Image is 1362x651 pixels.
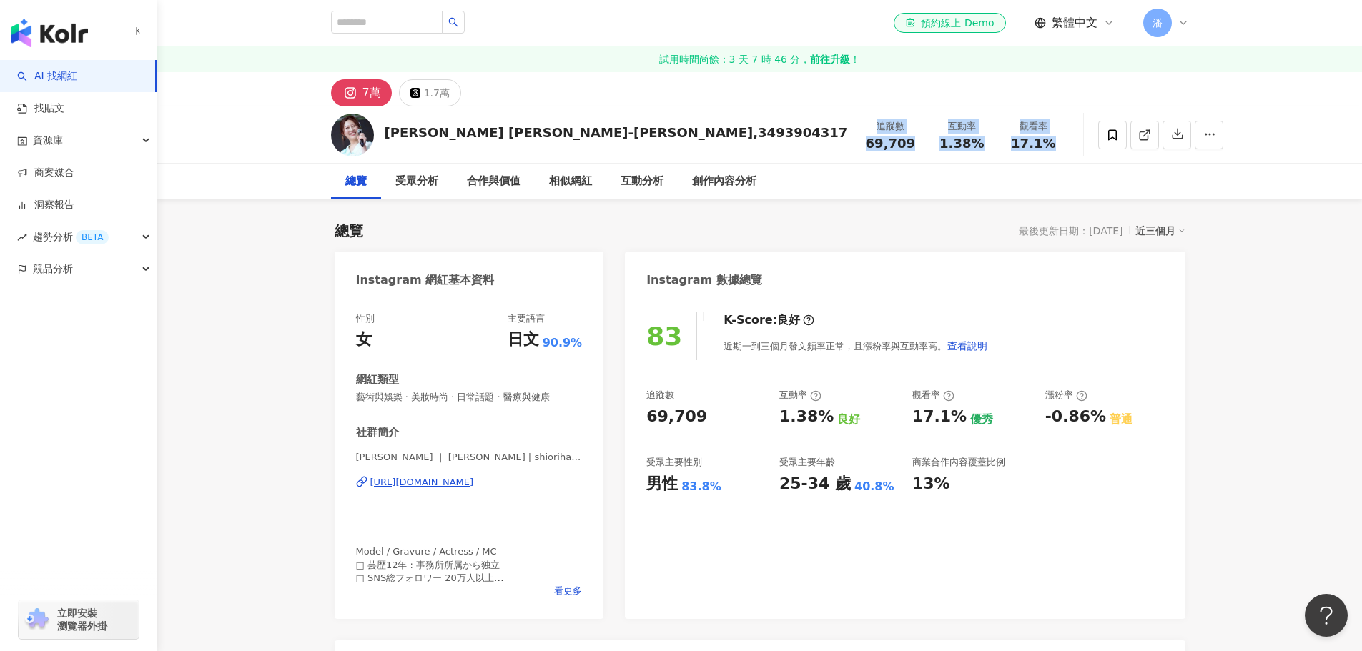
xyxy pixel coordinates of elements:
div: 最後更新日期：[DATE] [1019,225,1122,237]
div: 83 [646,322,682,351]
div: 83.8% [681,479,721,495]
div: [URL][DOMAIN_NAME] [370,476,474,489]
span: search [448,17,458,27]
div: K-Score : [724,312,814,328]
span: 69,709 [866,136,915,151]
div: 1.7萬 [424,83,450,103]
img: KOL Avatar [331,114,374,156]
a: 試用時間尚餘：3 天 7 時 46 分，前往升級！ [157,46,1362,72]
div: 互動率 [934,119,989,134]
div: 網紅類型 [356,372,399,387]
div: 7萬 [362,83,381,103]
span: [PERSON_NAME] ｜ [PERSON_NAME] | shiorihatano26 [356,451,583,464]
span: 17.1% [1011,136,1055,151]
span: 趨勢分析 [33,221,109,253]
span: rise [17,232,27,242]
div: 主要語言 [508,312,545,325]
div: 受眾分析 [395,173,438,190]
span: 繁體中文 [1052,15,1097,31]
div: 優秀 [970,412,993,427]
span: 立即安裝 瀏覽器外掛 [57,607,107,632]
div: [PERSON_NAME] [PERSON_NAME]-[PERSON_NAME],3493904317 [385,124,848,141]
img: logo [11,19,88,47]
div: 漲粉率 [1045,389,1087,402]
div: 男性 [646,473,678,495]
span: 藝術與娛樂 · 美妝時尚 · 日常話題 · 醫療與健康 [356,391,583,404]
div: 普通 [1110,412,1132,427]
div: 近三個月 [1135,222,1185,240]
a: 商案媒合 [17,166,74,180]
div: 相似網紅 [549,173,592,190]
div: 商業合作內容覆蓋比例 [912,456,1005,469]
div: 1.38% [779,406,834,428]
span: Model / Gravure / Actress / MC □ 芸歴12年 : 事務所所属から独立 □ SNS総フォロワー 20万人以上 □ 特技：7ヵ国8言語でご挨拶 ▶︎出演歴はハイライト... [356,546,574,635]
a: 預約線上 Demo [894,13,1005,33]
div: 追蹤數 [646,389,674,402]
div: 17.1% [912,406,967,428]
div: 40.8% [854,479,894,495]
div: 社群簡介 [356,425,399,440]
span: 潘 [1153,15,1163,31]
div: 預約線上 Demo [905,16,994,30]
div: 性別 [356,312,375,325]
div: 69,709 [646,406,707,428]
div: 近期一到三個月發文頻率正常，且漲粉率與互動率高。 [724,332,988,360]
button: 1.7萬 [399,79,461,106]
div: 創作內容分析 [692,173,756,190]
iframe: Help Scout Beacon - Open [1305,594,1348,637]
div: 25-34 歲 [779,473,851,495]
div: 良好 [777,312,800,328]
a: [URL][DOMAIN_NAME] [356,476,583,489]
div: 受眾主要性別 [646,456,702,469]
div: 受眾主要年齡 [779,456,835,469]
a: searchAI 找網紅 [17,69,77,84]
div: 總覽 [335,221,363,241]
a: 洞察報告 [17,198,74,212]
span: 競品分析 [33,253,73,285]
button: 查看說明 [947,332,988,360]
a: chrome extension立即安裝 瀏覽器外掛 [19,600,139,639]
div: 追蹤數 [863,119,917,134]
span: 資源庫 [33,124,63,156]
div: 觀看率 [912,389,954,402]
img: chrome extension [23,608,51,631]
a: 找貼文 [17,101,64,116]
div: 13% [912,473,950,495]
div: 互動率 [779,389,821,402]
button: 7萬 [331,79,392,106]
span: 1.38% [939,136,984,151]
span: 查看說明 [947,340,987,352]
div: Instagram 網紅基本資料 [356,272,495,288]
div: 互動分析 [621,173,663,190]
div: BETA [76,230,109,244]
div: 良好 [837,412,860,427]
span: 看更多 [554,585,582,597]
div: 合作與價值 [467,173,520,190]
span: 90.9% [543,335,583,351]
div: 觀看率 [1006,119,1060,134]
div: 日文 [508,329,539,351]
div: 女 [356,329,372,351]
div: Instagram 數據總覽 [646,272,762,288]
div: -0.86% [1045,406,1106,428]
strong: 前往升級 [810,52,850,66]
div: 總覽 [345,173,367,190]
